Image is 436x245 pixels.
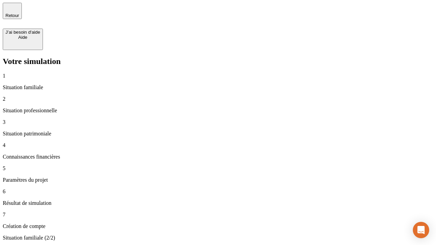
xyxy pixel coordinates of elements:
[3,142,433,148] p: 4
[3,165,433,171] p: 5
[5,13,19,18] span: Retour
[3,119,433,125] p: 3
[3,212,433,218] p: 7
[3,177,433,183] p: Paramètres du projet
[3,200,433,206] p: Résultat de simulation
[3,108,433,114] p: Situation professionnelle
[3,235,433,241] p: Situation familiale (2/2)
[413,222,429,238] div: Open Intercom Messenger
[3,131,433,137] p: Situation patrimoniale
[3,73,433,79] p: 1
[3,29,43,50] button: J’ai besoin d'aideAide
[3,154,433,160] p: Connaissances financières
[3,96,433,102] p: 2
[3,223,433,229] p: Création de compte
[3,57,433,66] h2: Votre simulation
[3,189,433,195] p: 6
[5,35,40,40] div: Aide
[3,84,433,91] p: Situation familiale
[3,3,22,19] button: Retour
[5,30,40,35] div: J’ai besoin d'aide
